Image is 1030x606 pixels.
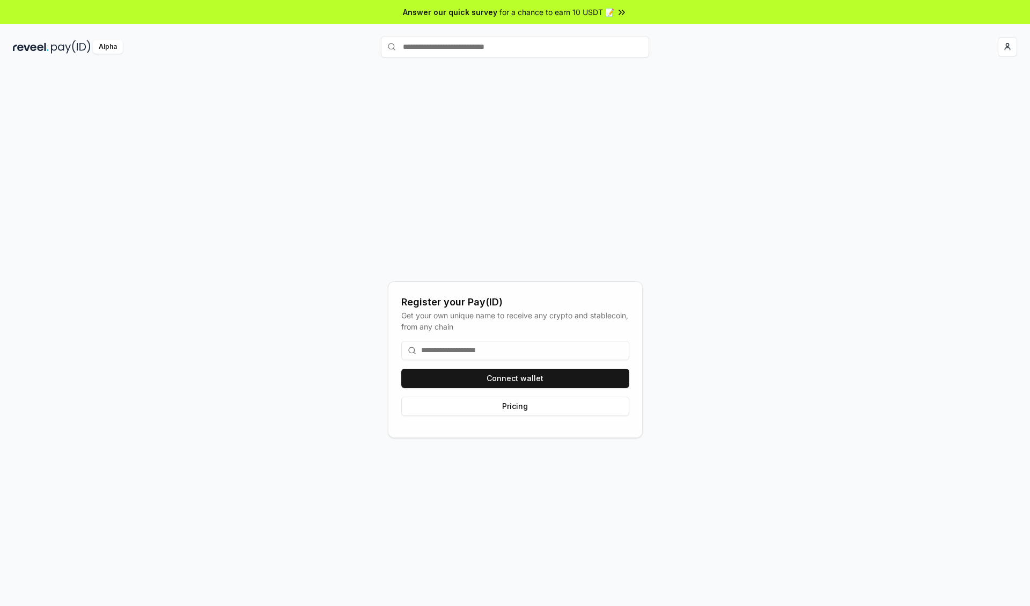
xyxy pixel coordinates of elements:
span: Answer our quick survey [403,6,497,18]
div: Alpha [93,40,123,54]
button: Pricing [401,397,629,416]
img: reveel_dark [13,40,49,54]
span: for a chance to earn 10 USDT 📝 [499,6,614,18]
img: pay_id [51,40,91,54]
div: Get your own unique name to receive any crypto and stablecoin, from any chain [401,310,629,332]
div: Register your Pay(ID) [401,295,629,310]
button: Connect wallet [401,369,629,388]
